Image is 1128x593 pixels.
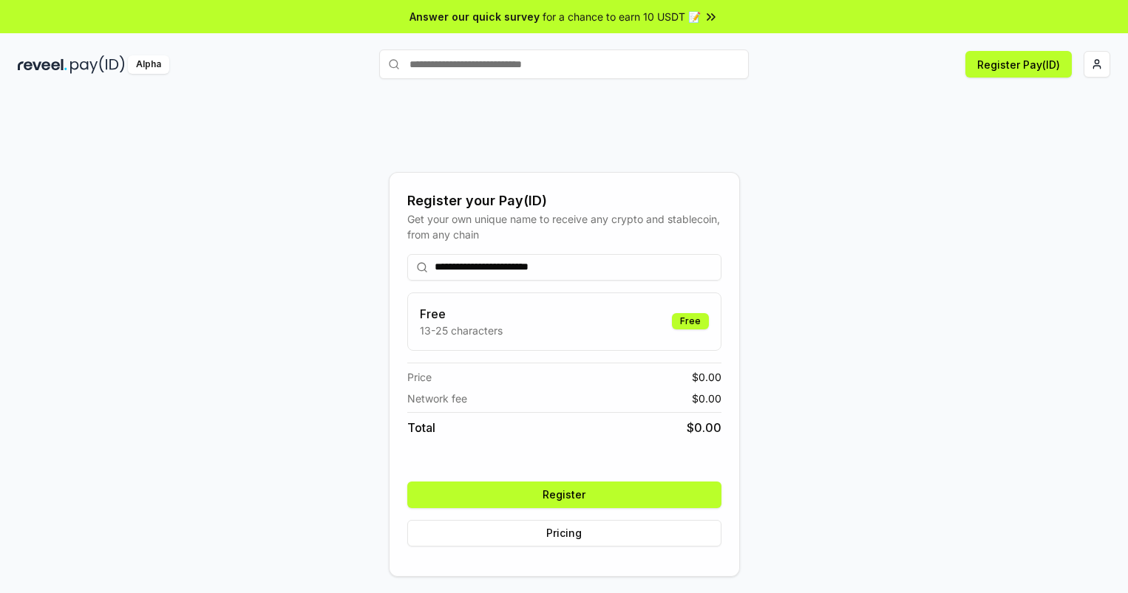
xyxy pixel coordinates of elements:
[407,391,467,406] span: Network fee
[407,520,721,546] button: Pricing
[420,305,503,323] h3: Free
[128,55,169,74] div: Alpha
[687,419,721,436] span: $ 0.00
[407,419,435,436] span: Total
[692,391,721,406] span: $ 0.00
[420,323,503,338] p: 13-25 characters
[18,55,67,74] img: reveel_dark
[407,369,432,385] span: Price
[70,55,125,74] img: pay_id
[410,9,540,24] span: Answer our quick survey
[543,9,701,24] span: for a chance to earn 10 USDT 📝
[692,369,721,385] span: $ 0.00
[407,481,721,508] button: Register
[407,211,721,242] div: Get your own unique name to receive any crypto and stablecoin, from any chain
[672,313,709,329] div: Free
[407,191,721,211] div: Register your Pay(ID)
[965,51,1072,78] button: Register Pay(ID)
